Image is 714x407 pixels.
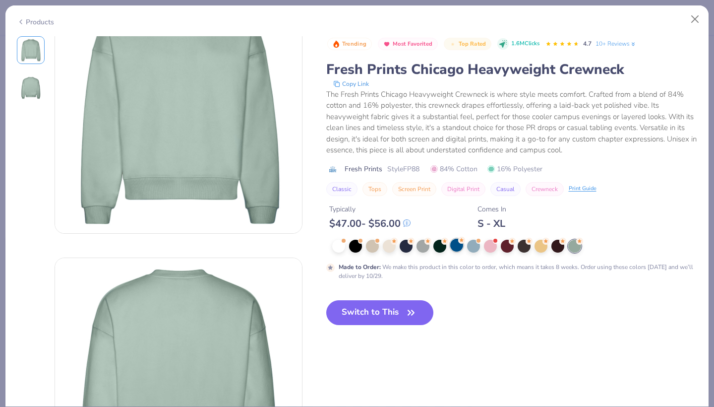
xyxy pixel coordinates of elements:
[362,182,387,196] button: Tops
[392,182,436,196] button: Screen Print
[326,300,434,325] button: Switch to This
[430,164,477,174] span: 84% Cotton
[17,17,54,27] div: Products
[583,40,592,48] span: 4.7
[339,263,381,271] strong: Made to Order :
[383,40,391,48] img: Most Favorited sort
[449,40,457,48] img: Top Rated sort
[444,38,491,51] button: Badge Button
[332,40,340,48] img: Trending sort
[387,164,419,174] span: Style FP88
[342,41,366,47] span: Trending
[345,164,382,174] span: Fresh Prints
[569,185,596,193] div: Print Guide
[686,10,705,29] button: Close
[19,38,43,62] img: Front
[329,217,411,230] div: $ 47.00 - $ 56.00
[477,204,506,214] div: Comes In
[526,182,564,196] button: Crewneck
[487,164,542,174] span: 16% Polyester
[545,36,579,52] div: 4.7 Stars
[339,263,698,280] div: We make this product in this color to order, which means it takes 8 weeks. Order using these colo...
[459,41,486,47] span: Top Rated
[326,89,698,156] div: The Fresh Prints Chicago Heavyweight Crewneck is where style meets comfort. Crafted from a blend ...
[326,165,340,173] img: brand logo
[326,182,357,196] button: Classic
[326,60,698,79] div: Fresh Prints Chicago Heavyweight Crewneck
[329,204,411,214] div: Typically
[490,182,521,196] button: Casual
[595,39,637,48] a: 10+ Reviews
[441,182,485,196] button: Digital Print
[477,217,506,230] div: S - XL
[378,38,438,51] button: Badge Button
[511,40,539,48] span: 1.6M Clicks
[330,79,372,89] button: copy to clipboard
[327,38,372,51] button: Badge Button
[19,76,43,100] img: Back
[393,41,432,47] span: Most Favorited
